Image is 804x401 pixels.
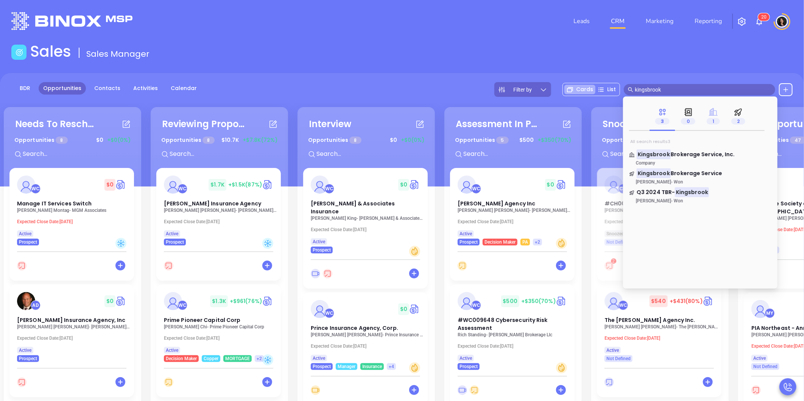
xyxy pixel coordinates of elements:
p: Expected Close Date: [DATE] [311,227,424,232]
div: profileCarla Humber$120+$58(49%)Circle dollar#CH009664 Microsoft Teams Phone[PERSON_NAME] [PERSON... [597,168,723,284]
img: Moore & Associates Insurance [311,176,329,194]
span: Prospect [313,362,331,371]
p: Ted Butz - Dreher Agency Inc [458,208,571,213]
div: Warm [556,362,567,373]
img: Quote [262,295,273,307]
div: Needs To Reschedule [15,117,98,131]
span: [PERSON_NAME] [636,198,671,204]
img: iconNotification [755,17,764,26]
span: +2 [535,238,540,246]
span: +$0 (0%) [107,136,131,144]
div: profileWalter Contreras$540+$431(80%)Circle dollarThe [PERSON_NAME] Agency Inc.[PERSON_NAME] [PER... [597,284,723,401]
p: Kingsbrook Brokerage Service, Inc. [629,151,771,154]
span: [PERSON_NAME] [636,179,671,185]
a: CRM [608,14,628,29]
mark: Kingsbrook [675,187,709,197]
a: Activities [129,82,162,95]
input: Search… [635,85,771,94]
a: profileWalter Contreras$540+$431(80%)Circle dollarThe [PERSON_NAME] Agency Inc.[PERSON_NAME] [PER... [597,284,721,362]
span: $ 1.7K [209,179,226,191]
img: Prince Insurance Agency, Corp. [311,300,329,318]
span: Prospect [460,362,478,371]
img: Prime Pioneer Capital Corp [164,292,182,310]
span: Wolfson Keegan Insurance Agency [164,200,261,207]
div: Warm [409,362,420,373]
span: $ 500 [517,134,536,146]
span: $ 0 [104,179,115,191]
a: profileWalter Contreras$1.7K+$1.5K(87%)Circle dollar[PERSON_NAME] Insurance Agency[PERSON_NAME] [... [156,168,281,246]
p: - Won [629,179,743,185]
span: Prospect [166,238,184,246]
input: Search... [169,149,282,159]
span: 0 [764,14,767,20]
span: +$961 (76%) [230,297,262,305]
span: #WC009648 Cybersecurity Risk Assessment [458,316,548,332]
span: All search results 3 [630,138,671,145]
span: 8 [349,137,361,144]
span: $ 540 [650,295,668,307]
p: Company [629,160,743,166]
span: Decision Maker [166,354,197,363]
sup: 20 [758,13,770,21]
span: Brokerage Service [671,169,722,177]
p: Derek Oberman - The Oberman Companies [605,208,718,213]
p: Rich Standing - Chadwick Brokerage Llc [458,332,571,337]
span: Snoozed [606,230,624,238]
a: Marketing [643,14,676,29]
div: Assessment In Progress [456,117,539,131]
span: Active [313,238,325,246]
div: profileWalter Contreras$0Circle dollar[PERSON_NAME] & Associates Insurance[PERSON_NAME] King- [PE... [303,168,429,292]
span: MORTGAGE [225,354,250,363]
a: profileWalter Contreras$1.3K+$961(76%)Circle dollarPrime Pioneer Capital Corp[PERSON_NAME] Chi- P... [156,284,281,362]
p: Lee Gaudette - Gaudette Insurance Agency, Inc. [17,324,131,330]
h1: Sales [30,42,71,61]
div: Walter Contreras [178,184,187,194]
span: Prospect [19,354,37,363]
span: Active [166,346,178,354]
img: Quote [556,295,567,307]
img: Quote [409,303,420,315]
span: Prospect [313,246,331,254]
span: 2 [612,258,615,264]
a: Quote [556,179,567,190]
div: Walter Contreras [471,184,481,194]
span: +$350 (70%) [538,136,571,144]
div: Walter Contreras [324,308,334,318]
div: Walter Contreras [178,300,187,310]
span: Gaudette Insurance Agency, Inc [17,316,126,324]
img: Quote [115,179,126,190]
span: Q3 2024 TBR- [637,188,675,196]
p: Kingsbrook Brokerage Service [629,169,771,173]
span: 5 [496,137,508,144]
input: Search... [463,149,576,159]
span: #CH009664 Microsoft Teams Phone [605,200,708,207]
span: +$7.8K (72%) [243,136,277,144]
img: Manage IT Services Switch [17,176,35,194]
a: KingsbrookBrokerage Service, Inc.Company [629,151,771,166]
a: Reporting [692,14,725,29]
div: Carla Humber [618,184,628,194]
img: Dreher Agency Inc [458,176,476,194]
p: Expected Close Date: [DATE] [17,336,131,341]
img: user [776,16,788,28]
div: Warm [556,238,567,249]
input: Search... [22,149,136,159]
span: $ 0 [398,303,409,315]
a: Quote [115,295,126,307]
span: Prime Pioneer Capital Corp [164,316,241,324]
p: Expected Close Date: [DATE] [458,343,571,349]
div: Interview [309,117,351,131]
a: profileAnabell Dominguez$0Circle dollar[PERSON_NAME] Insurance Agency, Inc[PERSON_NAME] [PERSON_N... [9,284,134,362]
span: $ 0 [398,179,409,191]
span: 2 [731,118,745,124]
span: +4 [389,362,394,371]
a: profileWalter Contreras$0Circle dollar[PERSON_NAME] Agency Inc[PERSON_NAME] [PERSON_NAME]- [PERSO... [450,168,575,246]
p: Expected Close Date: [DATE] [17,219,131,224]
img: Quote [409,179,420,190]
span: Active [460,230,472,238]
div: SnoozedOpportunities 2$658+$489(74%) [597,113,723,168]
img: logo [11,12,132,30]
span: 0 [681,118,695,124]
